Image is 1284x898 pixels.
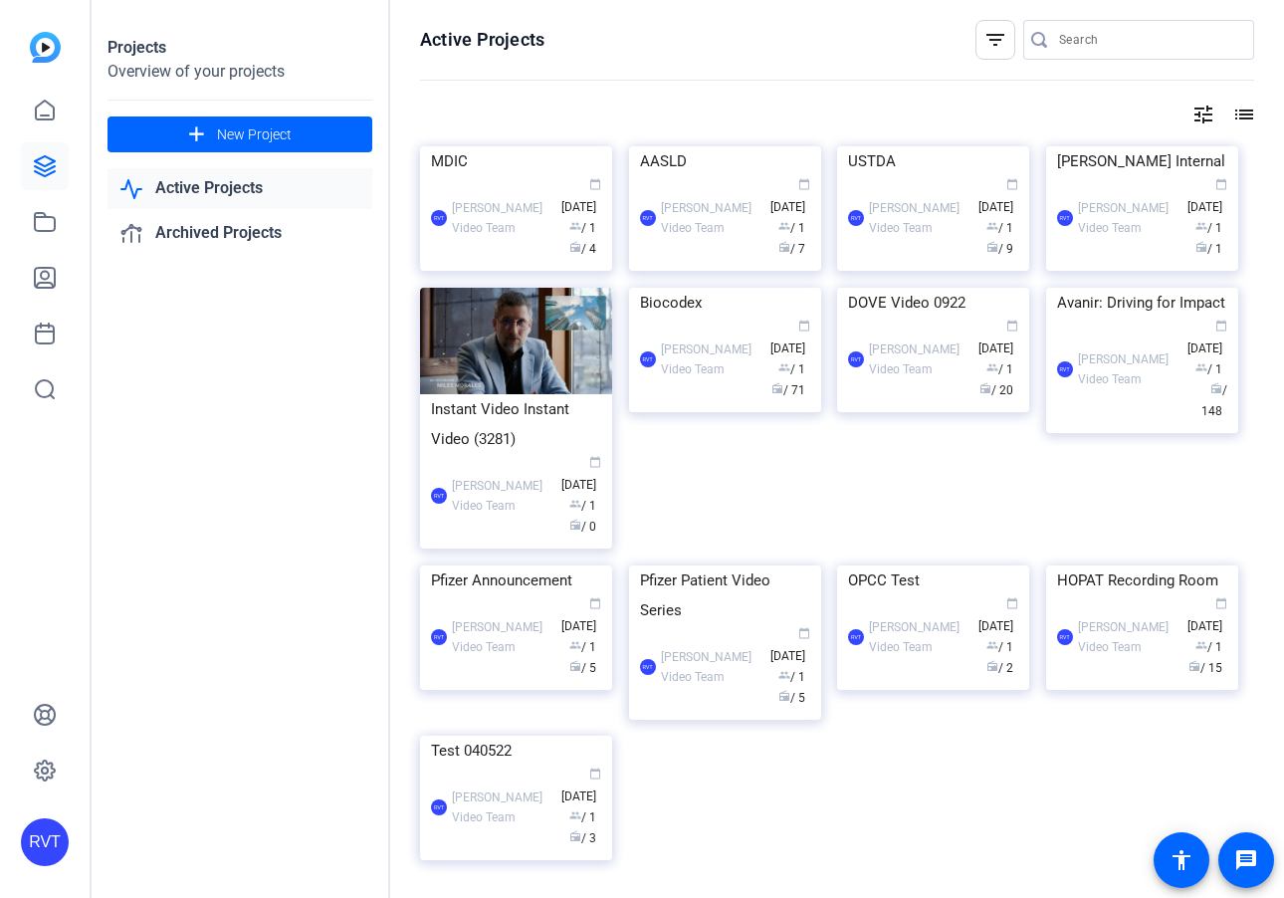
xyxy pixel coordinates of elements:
span: [DATE] [978,321,1018,355]
div: Pfizer Patient Video Series [640,565,810,625]
span: radio [778,241,790,253]
mat-icon: message [1234,848,1258,872]
div: RVT [1057,210,1073,226]
div: RVT [640,351,656,367]
span: radio [979,382,991,394]
span: calendar_today [1006,597,1018,609]
span: radio [986,660,998,672]
div: [PERSON_NAME] Video Team [1078,198,1177,238]
span: / 1 [569,499,596,513]
div: Pfizer Announcement [431,565,601,595]
span: radio [1210,382,1222,394]
span: group [569,498,581,510]
span: group [569,220,581,232]
div: [PERSON_NAME] Video Team [869,198,968,238]
span: group [778,361,790,373]
span: [DATE] [770,628,810,663]
span: / 1 [778,362,805,376]
span: / 1 [1195,362,1222,376]
span: radio [569,241,581,253]
span: radio [778,690,790,702]
h1: Active Projects [420,28,544,52]
span: group [569,809,581,821]
span: / 1 [986,362,1013,376]
div: [PERSON_NAME] Video Team [869,617,968,657]
span: radio [986,241,998,253]
div: [PERSON_NAME] Video Team [452,787,551,827]
span: / 1 [986,221,1013,235]
span: group [986,639,998,651]
span: / 1 [778,221,805,235]
div: RVT [848,210,864,226]
span: calendar_today [798,627,810,639]
span: calendar_today [589,456,601,468]
div: RVT [431,629,447,645]
span: radio [1188,660,1200,672]
span: / 148 [1201,383,1227,418]
span: group [569,639,581,651]
span: New Project [217,124,292,145]
div: Instant Video Instant Video (3281) [431,394,601,454]
mat-icon: accessibility [1170,848,1193,872]
div: Biocodex [640,288,810,318]
span: / 1 [569,810,596,824]
div: RVT [431,210,447,226]
div: MDIC [431,146,601,176]
div: Overview of your projects [107,60,372,84]
button: New Project [107,116,372,152]
span: / 1 [1195,640,1222,654]
mat-icon: list [1230,103,1254,126]
div: [PERSON_NAME] Video Team [452,617,551,657]
div: RVT [1057,629,1073,645]
div: OPCC Test [848,565,1018,595]
span: calendar_today [589,597,601,609]
span: / 1 [778,670,805,684]
span: calendar_today [589,178,601,190]
img: blue-gradient.svg [30,32,61,63]
div: RVT [431,488,447,504]
span: group [986,220,998,232]
div: DOVE Video 0922 [848,288,1018,318]
div: [PERSON_NAME] Video Team [1078,349,1177,389]
div: RVT [1057,361,1073,377]
span: / 1 [569,221,596,235]
div: [PERSON_NAME] Internal [1057,146,1227,176]
span: group [986,361,998,373]
span: calendar_today [1006,178,1018,190]
span: calendar_today [1006,320,1018,332]
span: / 3 [569,831,596,845]
span: / 2 [986,661,1013,675]
span: group [1195,220,1207,232]
span: / 1 [1195,221,1222,235]
span: group [1195,361,1207,373]
span: / 71 [771,383,805,397]
span: radio [569,660,581,672]
span: [DATE] [1187,321,1227,355]
div: Projects [107,36,372,60]
span: [DATE] [561,598,601,633]
span: radio [569,519,581,531]
div: [PERSON_NAME] Video Team [661,647,760,687]
span: / 1 [986,640,1013,654]
span: calendar_today [589,768,601,780]
span: calendar_today [798,178,810,190]
span: calendar_today [1215,320,1227,332]
span: group [778,669,790,681]
div: Avanir: Driving for Impact [1057,288,1227,318]
a: Active Projects [107,168,372,209]
div: [PERSON_NAME] Video Team [1078,617,1177,657]
div: [PERSON_NAME] Video Team [452,198,551,238]
span: / 15 [1188,661,1222,675]
div: Test 040522 [431,736,601,766]
span: calendar_today [1215,178,1227,190]
span: / 5 [778,691,805,705]
span: / 1 [569,640,596,654]
div: [PERSON_NAME] Video Team [661,339,760,379]
a: Archived Projects [107,213,372,254]
div: [PERSON_NAME] Video Team [452,476,551,516]
span: radio [1195,241,1207,253]
mat-icon: add [184,122,209,147]
div: RVT [431,799,447,815]
div: [PERSON_NAME] Video Team [661,198,760,238]
span: calendar_today [1215,597,1227,609]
